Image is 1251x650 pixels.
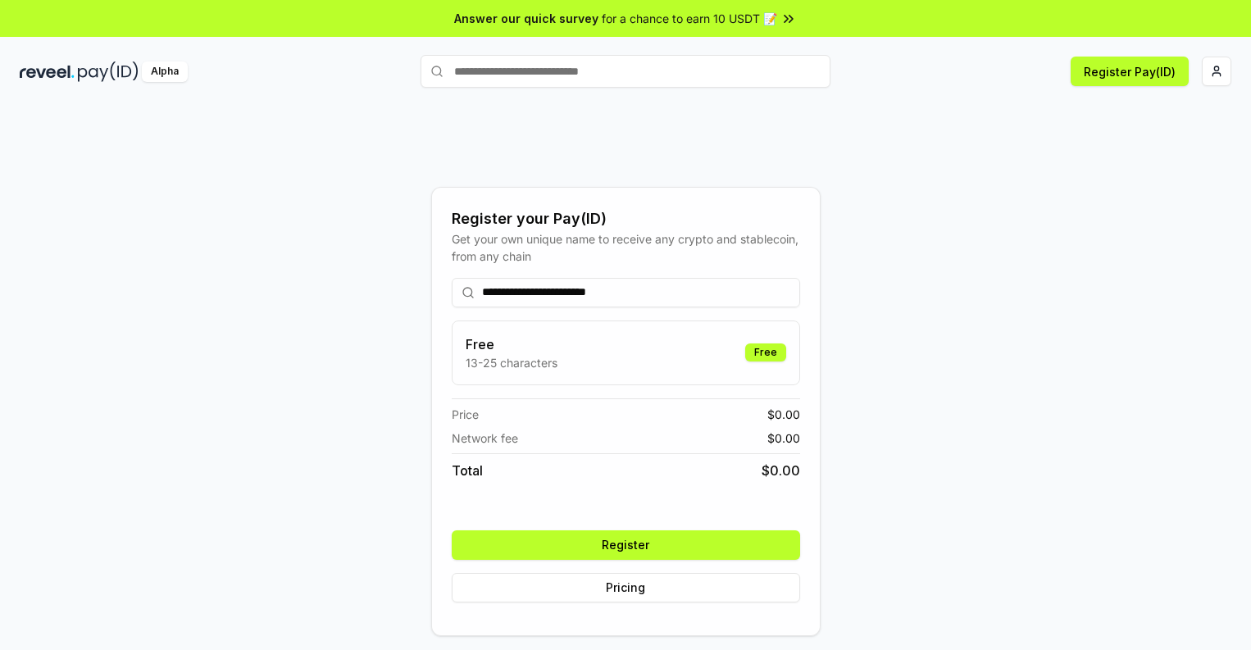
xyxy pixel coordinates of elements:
[452,406,479,423] span: Price
[142,61,188,82] div: Alpha
[466,354,557,371] p: 13-25 characters
[452,530,800,560] button: Register
[452,573,800,602] button: Pricing
[1071,57,1189,86] button: Register Pay(ID)
[452,207,800,230] div: Register your Pay(ID)
[745,343,786,361] div: Free
[767,406,800,423] span: $ 0.00
[78,61,139,82] img: pay_id
[602,10,777,27] span: for a chance to earn 10 USDT 📝
[452,230,800,265] div: Get your own unique name to receive any crypto and stablecoin, from any chain
[762,461,800,480] span: $ 0.00
[452,430,518,447] span: Network fee
[452,461,483,480] span: Total
[20,61,75,82] img: reveel_dark
[454,10,598,27] span: Answer our quick survey
[767,430,800,447] span: $ 0.00
[466,334,557,354] h3: Free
